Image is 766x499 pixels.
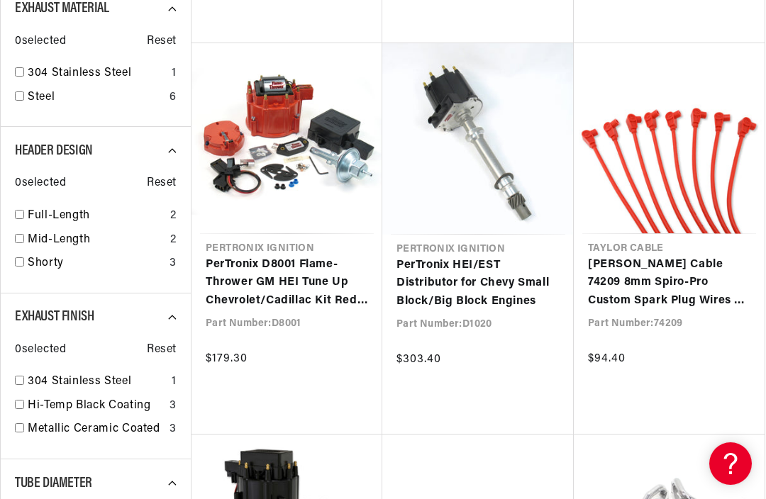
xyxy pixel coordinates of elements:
[172,373,177,391] div: 1
[28,254,164,273] a: Shorty
[15,174,66,193] span: 0 selected
[28,420,164,439] a: Metallic Ceramic Coated
[147,174,177,193] span: Reset
[15,341,66,359] span: 0 selected
[28,89,164,107] a: Steel
[28,373,166,391] a: 304 Stainless Steel
[170,420,177,439] div: 3
[28,397,164,415] a: Hi-Temp Black Coating
[15,476,92,490] span: Tube Diameter
[15,310,94,324] span: Exhaust Finish
[147,33,177,51] span: Reset
[170,397,177,415] div: 3
[28,231,165,250] a: Mid-Length
[170,89,177,107] div: 6
[396,257,560,311] a: PerTronix HEI/EST Distributor for Chevy Small Block/Big Block Engines
[15,1,109,16] span: Exhaust Material
[172,65,177,83] div: 1
[28,65,166,83] a: 304 Stainless Steel
[170,207,177,225] div: 2
[15,33,66,51] span: 0 selected
[170,254,177,273] div: 3
[588,256,750,310] a: [PERSON_NAME] Cable 74209 8mm Spiro-Pro Custom Spark Plug Wires 8 cyl red
[170,231,177,250] div: 2
[206,256,368,310] a: PerTronix D8001 Flame-Thrower GM HEI Tune Up Chevrolet/Cadillac Kit Red Cap
[28,207,165,225] a: Full-Length
[15,144,93,158] span: Header Design
[147,341,177,359] span: Reset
